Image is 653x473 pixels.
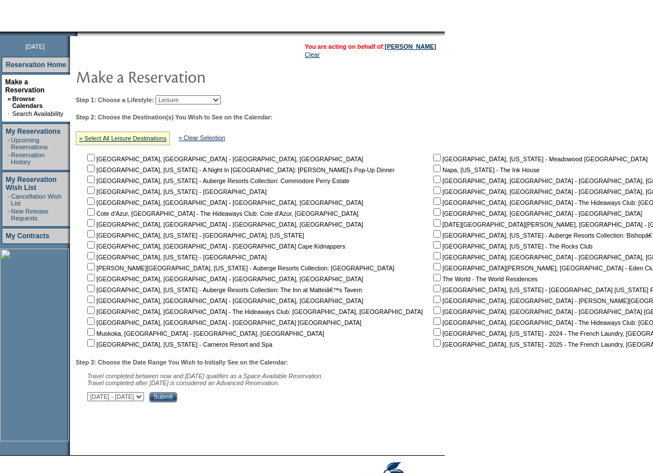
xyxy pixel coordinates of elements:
span: You are acting on behalf of: [305,43,436,50]
b: Step 3: Choose the Date Range You Wish to Initially See on the Calendar: [76,359,288,366]
nobr: [GEOGRAPHIC_DATA], [US_STATE] - Carneros Resort and Spa [85,341,273,348]
span: [DATE] [25,43,45,50]
nobr: Napa, [US_STATE] - The Ink House [431,166,539,173]
nobr: [GEOGRAPHIC_DATA], [GEOGRAPHIC_DATA] - [GEOGRAPHIC_DATA], [GEOGRAPHIC_DATA] [85,221,363,228]
nobr: [PERSON_NAME][GEOGRAPHIC_DATA], [US_STATE] - Auberge Resorts Collection: [GEOGRAPHIC_DATA] [85,265,394,272]
nobr: [GEOGRAPHIC_DATA], [US_STATE] - [GEOGRAPHIC_DATA], [US_STATE] [85,232,304,239]
td: · [8,193,10,207]
nobr: Travel completed after [DATE] is considered an Advanced Reservation. [87,379,279,386]
nobr: [GEOGRAPHIC_DATA], [GEOGRAPHIC_DATA] - The Hideaways Club: [GEOGRAPHIC_DATA], [GEOGRAPHIC_DATA] [85,308,423,315]
td: · [8,137,10,150]
nobr: Muskoka, [GEOGRAPHIC_DATA] - [GEOGRAPHIC_DATA], [GEOGRAPHIC_DATA] [85,330,324,337]
nobr: [GEOGRAPHIC_DATA], [US_STATE] - Meadowood [GEOGRAPHIC_DATA] [431,156,648,162]
input: Submit [149,392,177,402]
a: Browse Calendars [12,95,42,109]
nobr: [GEOGRAPHIC_DATA], [US_STATE] - Auberge Resorts Collection: Commodore Perry Estate [85,177,349,184]
nobr: [GEOGRAPHIC_DATA], [GEOGRAPHIC_DATA] - [GEOGRAPHIC_DATA] Cape Kidnappers [85,243,345,250]
a: My Reservation Wish List [6,176,57,192]
nobr: [GEOGRAPHIC_DATA], [US_STATE] - [GEOGRAPHIC_DATA] [85,188,267,195]
nobr: [GEOGRAPHIC_DATA], [US_STATE] - Auberge Resorts Collection: The Inn at Matteiâ€™s Tavern [85,286,362,293]
nobr: [GEOGRAPHIC_DATA], [US_STATE] - [GEOGRAPHIC_DATA] [85,254,267,261]
a: Upcoming Reservations [11,137,48,150]
nobr: [GEOGRAPHIC_DATA], [GEOGRAPHIC_DATA] - [GEOGRAPHIC_DATA], [GEOGRAPHIC_DATA] [85,276,363,282]
nobr: [GEOGRAPHIC_DATA], [GEOGRAPHIC_DATA] - [GEOGRAPHIC_DATA], [GEOGRAPHIC_DATA] [85,156,363,162]
td: · [8,152,10,165]
a: New Release Requests [11,208,48,222]
nobr: Cote d'Azur, [GEOGRAPHIC_DATA] - The Hideaways Club: Cote d'Azur, [GEOGRAPHIC_DATA] [85,210,359,217]
nobr: [GEOGRAPHIC_DATA], [GEOGRAPHIC_DATA] - [GEOGRAPHIC_DATA], [GEOGRAPHIC_DATA] [85,297,363,304]
img: pgTtlMakeReservation.gif [76,65,305,88]
b: Step 2: Choose the Destination(s) You Wish to See on the Calendar: [76,114,273,121]
a: My Reservations [6,127,60,135]
td: · [7,110,11,117]
a: Reservation History [11,152,45,165]
nobr: [GEOGRAPHIC_DATA], [US_STATE] - A Night In [GEOGRAPHIC_DATA]: [PERSON_NAME]'s Pop-Up Dinner [85,166,395,173]
a: Cancellation Wish List [11,193,61,207]
nobr: [GEOGRAPHIC_DATA], [GEOGRAPHIC_DATA] - [GEOGRAPHIC_DATA], [GEOGRAPHIC_DATA] [85,199,363,206]
td: · [8,208,10,222]
nobr: [GEOGRAPHIC_DATA], [GEOGRAPHIC_DATA] - [GEOGRAPHIC_DATA] [GEOGRAPHIC_DATA] [85,319,362,326]
img: promoShadowLeftCorner.gif [73,32,77,36]
a: » Clear Selection [178,134,225,141]
span: Travel completed between now and [DATE] qualifies as a Space Available Reservation. [87,373,323,379]
a: My Contracts [6,232,49,240]
img: blank.gif [77,32,79,36]
nobr: The World - The World Residences [431,276,538,282]
b: Step 1: Choose a Lifestyle: [76,96,154,103]
a: Clear [305,51,320,58]
nobr: [GEOGRAPHIC_DATA], [US_STATE] - The Rocks Club [431,243,592,250]
a: Reservation Home [6,61,66,69]
a: [PERSON_NAME] [385,43,436,50]
a: Search Availability [12,110,63,117]
b: » [7,95,11,102]
nobr: [GEOGRAPHIC_DATA], [GEOGRAPHIC_DATA] - [GEOGRAPHIC_DATA] [431,210,642,217]
a: » Select All Leisure Destinations [79,135,166,142]
a: Make a Reservation [5,78,45,94]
